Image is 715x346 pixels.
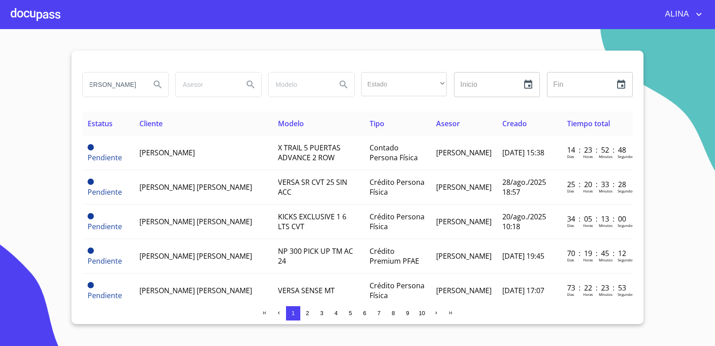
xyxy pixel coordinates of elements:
[618,188,634,193] p: Segundos
[286,306,300,320] button: 1
[400,306,415,320] button: 9
[370,143,418,162] span: Contado Persona Física
[618,154,634,159] p: Segundos
[502,177,546,197] span: 28/ago./2025 18:57
[88,153,122,162] span: Pendiente
[567,179,627,189] p: 25 : 20 : 33 : 28
[599,292,613,297] p: Minutos
[278,286,335,295] span: VERSA SENSE MT
[415,306,429,320] button: 10
[599,188,613,193] p: Minutos
[370,119,384,128] span: Tipo
[278,143,341,162] span: X TRAIL 5 PUERTAS ADVANCE 2 ROW
[618,223,634,228] p: Segundos
[583,257,593,262] p: Horas
[583,292,593,297] p: Horas
[278,212,346,231] span: KICKS EXCLUSIVE 1 6 LTS CVT
[567,248,627,258] p: 70 : 19 : 45 : 12
[320,310,323,316] span: 3
[658,7,704,21] button: account of current user
[391,310,395,316] span: 8
[139,217,252,226] span: [PERSON_NAME] [PERSON_NAME]
[436,286,492,295] span: [PERSON_NAME]
[599,257,613,262] p: Minutos
[502,148,544,158] span: [DATE] 15:38
[88,119,113,128] span: Estatus
[83,73,143,97] input: search
[176,73,236,97] input: search
[583,188,593,193] p: Horas
[567,283,627,293] p: 73 : 22 : 23 : 53
[363,310,366,316] span: 6
[269,73,329,97] input: search
[139,286,252,295] span: [PERSON_NAME] [PERSON_NAME]
[502,119,527,128] span: Creado
[658,7,694,21] span: ALINA
[583,154,593,159] p: Horas
[334,310,337,316] span: 4
[567,257,574,262] p: Dias
[147,74,168,95] button: Search
[567,292,574,297] p: Dias
[567,214,627,224] p: 34 : 05 : 13 : 00
[240,74,261,95] button: Search
[357,306,372,320] button: 6
[436,217,492,226] span: [PERSON_NAME]
[139,119,163,128] span: Cliente
[278,246,353,266] span: NP 300 PICK UP TM AC 24
[502,212,546,231] span: 20/ago./2025 10:18
[567,188,574,193] p: Dias
[333,74,354,95] button: Search
[329,306,343,320] button: 4
[436,182,492,192] span: [PERSON_NAME]
[291,310,294,316] span: 1
[567,223,574,228] p: Dias
[567,154,574,159] p: Dias
[88,256,122,266] span: Pendiente
[419,310,425,316] span: 10
[599,223,613,228] p: Minutos
[436,148,492,158] span: [PERSON_NAME]
[372,306,386,320] button: 7
[361,72,447,96] div: ​
[618,292,634,297] p: Segundos
[88,144,94,150] span: Pendiente
[88,248,94,254] span: Pendiente
[567,145,627,155] p: 14 : 23 : 52 : 48
[599,154,613,159] p: Minutos
[315,306,329,320] button: 3
[370,177,425,197] span: Crédito Persona Física
[300,306,315,320] button: 2
[88,187,122,197] span: Pendiente
[88,290,122,300] span: Pendiente
[436,119,460,128] span: Asesor
[370,212,425,231] span: Crédito Persona Física
[502,286,544,295] span: [DATE] 17:07
[88,213,94,219] span: Pendiente
[139,182,252,192] span: [PERSON_NAME] [PERSON_NAME]
[436,251,492,261] span: [PERSON_NAME]
[306,310,309,316] span: 2
[583,223,593,228] p: Horas
[618,257,634,262] p: Segundos
[88,282,94,288] span: Pendiente
[567,119,610,128] span: Tiempo total
[349,310,352,316] span: 5
[370,246,419,266] span: Crédito Premium PFAE
[377,310,380,316] span: 7
[386,306,400,320] button: 8
[343,306,357,320] button: 5
[88,222,122,231] span: Pendiente
[278,119,304,128] span: Modelo
[502,251,544,261] span: [DATE] 19:45
[406,310,409,316] span: 9
[88,179,94,185] span: Pendiente
[139,251,252,261] span: [PERSON_NAME] [PERSON_NAME]
[278,177,347,197] span: VERSA SR CVT 25 SIN ACC
[370,281,425,300] span: Crédito Persona Física
[139,148,195,158] span: [PERSON_NAME]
